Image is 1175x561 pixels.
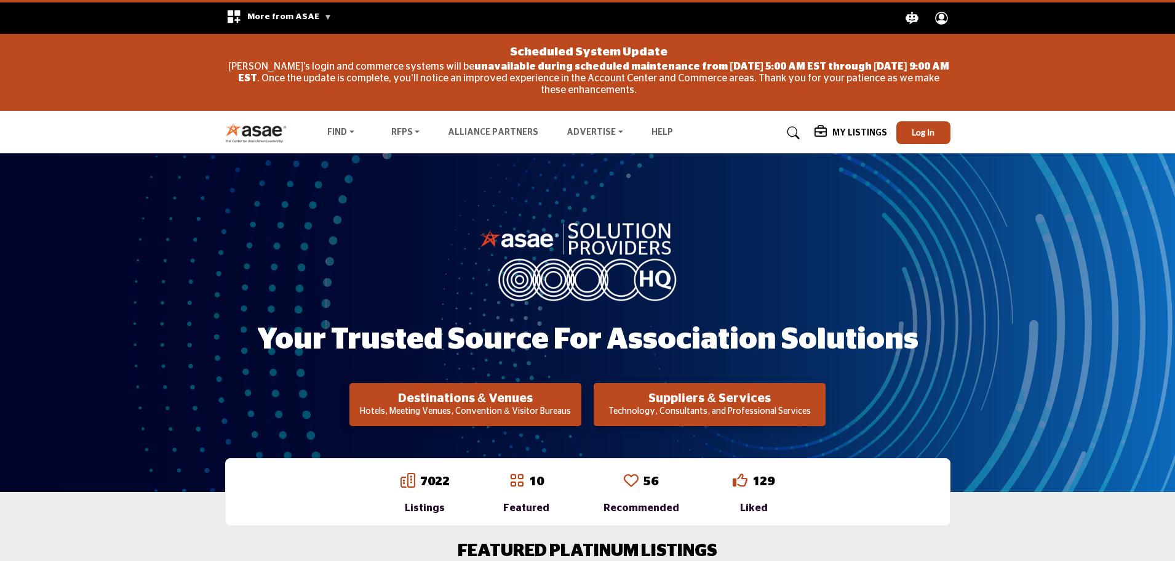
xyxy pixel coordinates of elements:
span: Log In [912,127,934,137]
a: Find [319,124,363,142]
h5: My Listings [832,127,887,139]
img: Site Logo [225,123,293,143]
div: Scheduled System Update [228,40,949,61]
a: RFPs [383,124,429,142]
strong: unavailable during scheduled maintenance from [DATE] 5:00 AM EST through [DATE] 9:00 AM EST [238,62,949,83]
p: [PERSON_NAME]'s login and commerce systems will be . Once the update is complete, you'll notice a... [228,61,949,97]
a: 7022 [420,475,450,488]
div: Featured [503,501,549,515]
a: 56 [643,475,658,488]
span: More from ASAE [247,12,332,21]
div: Recommended [603,501,679,515]
button: Log In [896,121,950,144]
div: Listings [400,501,450,515]
a: Advertise [558,124,632,142]
a: 10 [529,475,544,488]
p: Hotels, Meeting Venues, Convention & Visitor Bureaus [353,406,578,418]
a: Alliance Partners [448,128,538,137]
h2: Destinations & Venues [353,391,578,406]
div: My Listings [815,126,887,140]
a: Help [651,128,673,137]
button: Suppliers & Services Technology, Consultants, and Professional Services [594,383,826,426]
img: image [480,220,695,301]
h1: Your Trusted Source for Association Solutions [257,321,918,359]
a: Go to Featured [509,473,524,490]
div: Liked [733,501,775,515]
a: Search [775,123,808,143]
h2: Suppliers & Services [597,391,822,406]
p: Technology, Consultants, and Professional Services [597,406,822,418]
button: Destinations & Venues Hotels, Meeting Venues, Convention & Visitor Bureaus [349,383,581,426]
a: Go to Recommended [624,473,639,490]
i: Go to Liked [733,473,747,488]
div: More from ASAE [218,2,340,34]
a: 129 [752,475,775,488]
